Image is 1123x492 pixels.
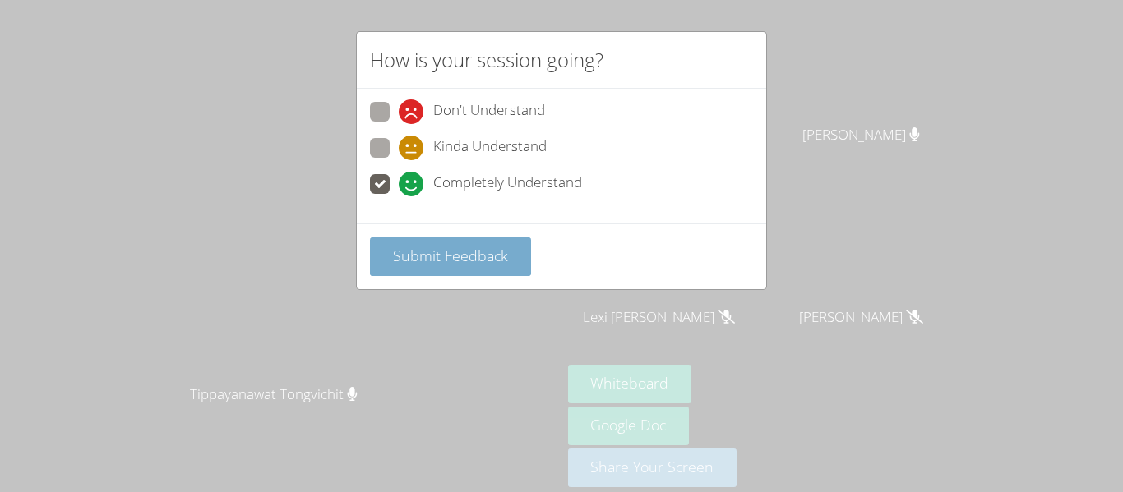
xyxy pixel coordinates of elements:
button: Submit Feedback [370,237,531,276]
span: Don't Understand [433,99,545,124]
span: Kinda Understand [433,136,547,160]
span: Completely Understand [433,172,582,196]
h2: How is your session going? [370,45,603,75]
span: Submit Feedback [393,246,508,265]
